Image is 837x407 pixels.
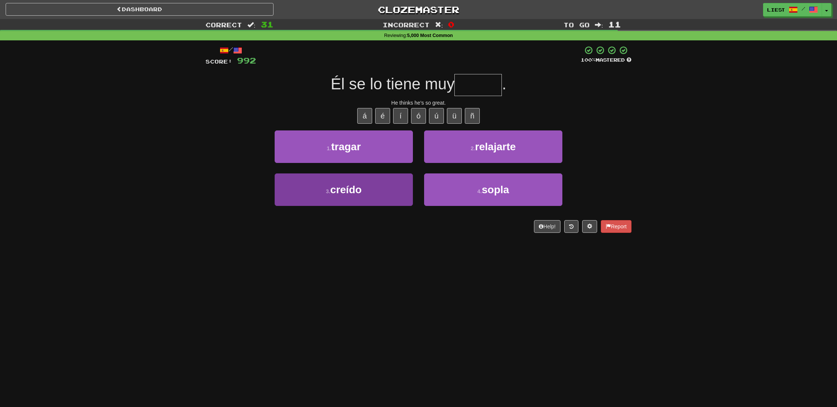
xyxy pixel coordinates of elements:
span: creído [330,184,362,195]
div: Mastered [581,57,631,64]
button: Help! [534,220,560,233]
span: 0 [448,20,454,29]
span: / [802,6,805,11]
span: To go [563,21,590,28]
span: tragar [331,141,361,152]
span: . [502,75,506,93]
span: 992 [237,56,256,65]
button: ó [411,108,426,124]
span: 31 [261,20,274,29]
button: 4.sopla [424,173,562,206]
small: 2 . [471,145,475,151]
span: 100 % [581,57,596,63]
button: é [375,108,390,124]
a: Clozemaster [285,3,553,16]
div: He thinks he's so great. [206,99,631,107]
button: ú [429,108,444,124]
span: sopla [482,184,509,195]
button: Report [601,220,631,233]
button: ñ [465,108,480,124]
small: 1 . [327,145,331,151]
a: Dashboard [6,3,274,16]
div: / [206,46,256,55]
button: 1.tragar [275,130,413,163]
span: Correct [206,21,242,28]
button: ü [447,108,462,124]
span: : [595,22,603,28]
span: : [247,22,256,28]
strong: 5,000 Most Common [407,33,453,38]
a: LiesT / [763,3,822,16]
span: relajarte [475,141,516,152]
button: 3.creído [275,173,413,206]
span: : [435,22,443,28]
span: LiesT [767,6,785,13]
button: á [357,108,372,124]
span: 11 [608,20,621,29]
span: Él se lo tiene muy [331,75,455,93]
span: Score: [206,58,232,65]
small: 3 . [326,188,330,194]
button: í [393,108,408,124]
button: Round history (alt+y) [564,220,578,233]
button: 2.relajarte [424,130,562,163]
span: Incorrect [383,21,430,28]
small: 4 . [478,188,482,194]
